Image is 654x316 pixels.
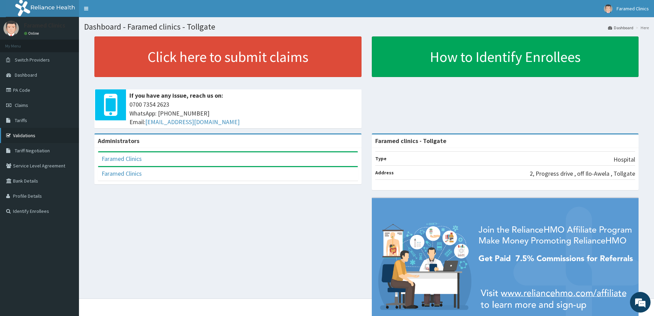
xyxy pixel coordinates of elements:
[15,102,28,108] span: Claims
[15,117,27,123] span: Tariffs
[613,155,635,164] p: Hospital
[3,21,19,36] img: User Image
[94,36,362,77] a: Click here to submit claims
[102,170,142,177] a: Faramed Clinics
[530,169,635,178] p: 2, Progress drive , off Ilo-Awela , Tollgate
[634,25,649,31] li: Here
[145,118,240,126] a: [EMAIL_ADDRESS][DOMAIN_NAME]
[608,25,633,31] a: Dashboard
[375,170,394,176] b: Address
[372,36,639,77] a: How to Identify Enrollees
[102,155,142,163] a: Faramed Clinics
[24,22,65,29] p: Faramed Clinics
[129,91,223,99] b: If you have any issue, reach us on:
[604,4,612,13] img: User Image
[617,6,649,12] span: Faramed Clinics
[129,100,358,127] span: 0700 7354 2623 WhatsApp: [PHONE_NUMBER] Email:
[15,57,50,63] span: Switch Providers
[15,148,50,154] span: Tariff Negotiation
[375,137,446,145] strong: Faramed clinics - Tollgate
[98,137,139,145] b: Administrators
[24,31,41,36] a: Online
[15,72,37,78] span: Dashboard
[84,22,649,31] h1: Dashboard - Faramed clinics - Tollgate
[375,155,387,162] b: Type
